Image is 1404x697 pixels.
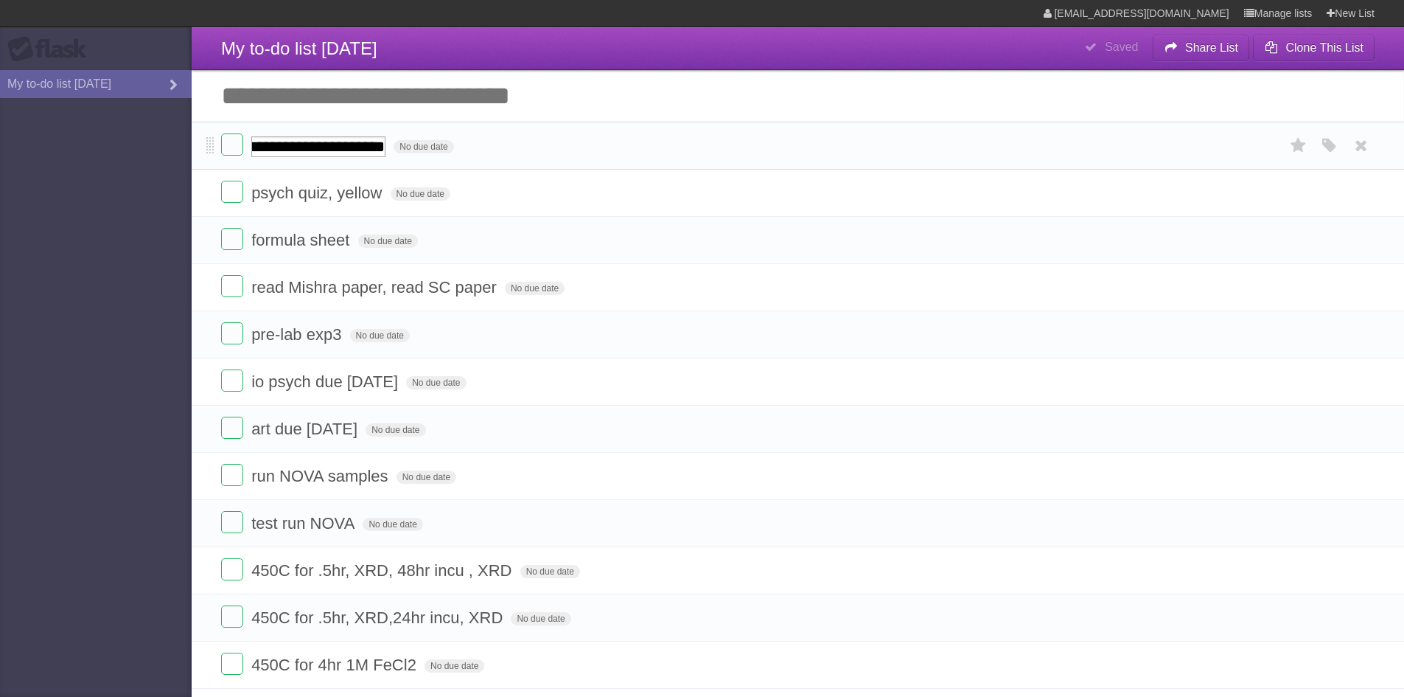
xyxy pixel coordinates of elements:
[1253,35,1375,61] button: Clone This List
[358,235,418,248] span: No due date
[251,608,506,627] span: 450C for .5hr, XRD,24hr incu, XRD
[251,420,361,438] span: art due [DATE]
[251,278,500,297] span: read Mishra paper, read SC paper
[1105,41,1138,53] b: Saved
[221,464,243,486] label: Done
[251,325,345,344] span: pre-lab exp3
[1285,133,1313,158] label: Star task
[366,423,425,437] span: No due date
[221,370,243,392] label: Done
[251,231,353,249] span: formula sheet
[350,329,410,342] span: No due date
[511,612,570,625] span: No due date
[1185,41,1238,54] b: Share List
[425,659,484,673] span: No due date
[221,133,243,156] label: Done
[221,228,243,250] label: Done
[221,275,243,297] label: Done
[221,38,377,58] span: My to-do list [DATE]
[221,322,243,344] label: Done
[221,417,243,439] label: Done
[394,140,453,153] span: No due date
[406,376,466,389] span: No due date
[251,561,515,580] span: 450C for .5hr, XRD, 48hr incu , XRD
[221,653,243,675] label: Done
[221,181,243,203] label: Done
[505,282,565,295] span: No due date
[1153,35,1250,61] button: Share List
[251,184,385,202] span: psych quiz, yellow
[251,372,402,391] span: io psych due [DATE]
[251,514,358,533] span: test run NOVA
[391,187,450,201] span: No due date
[251,656,420,674] span: 450C for 4hr 1M FeCl2
[7,36,96,63] div: Flask
[397,471,456,484] span: No due date
[520,565,580,578] span: No due date
[221,558,243,580] label: Done
[1285,41,1363,54] b: Clone This List
[221,606,243,628] label: Done
[363,518,422,531] span: No due date
[251,467,391,485] span: run NOVA samples
[221,511,243,533] label: Done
